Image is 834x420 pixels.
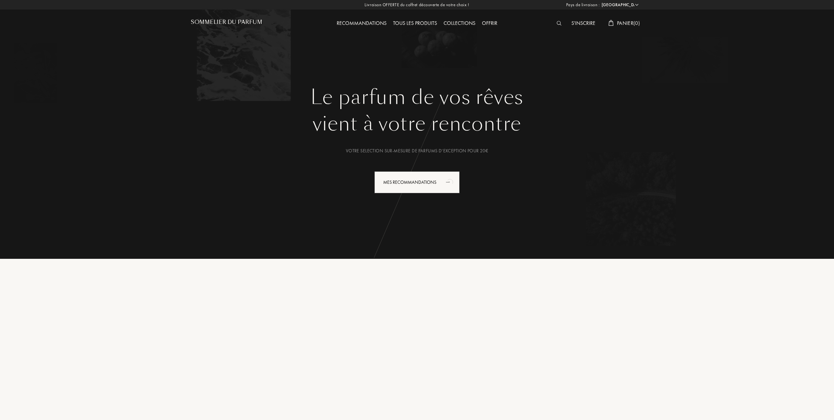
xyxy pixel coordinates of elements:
[568,19,599,28] div: S'inscrire
[390,19,440,28] div: Tous les produits
[479,19,501,28] div: Offrir
[444,175,457,188] div: animation
[333,20,390,27] a: Recommandations
[390,20,440,27] a: Tous les produits
[196,109,638,139] div: vient à votre rencontre
[369,171,465,193] a: Mes Recommandationsanimation
[568,20,599,27] a: S'inscrire
[374,171,460,193] div: Mes Recommandations
[634,2,639,7] img: arrow_w.png
[440,19,479,28] div: Collections
[557,21,562,26] img: search_icn_white.svg
[196,147,638,154] div: Votre selection sur-mesure de parfums d’exception pour 20€
[440,20,479,27] a: Collections
[608,20,614,26] img: cart_white.svg
[617,20,640,27] span: Panier ( 0 )
[566,2,600,8] span: Pays de livraison :
[333,19,390,28] div: Recommandations
[479,20,501,27] a: Offrir
[191,19,262,25] h1: Sommelier du Parfum
[196,86,638,109] h1: Le parfum de vos rêves
[191,19,262,28] a: Sommelier du Parfum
